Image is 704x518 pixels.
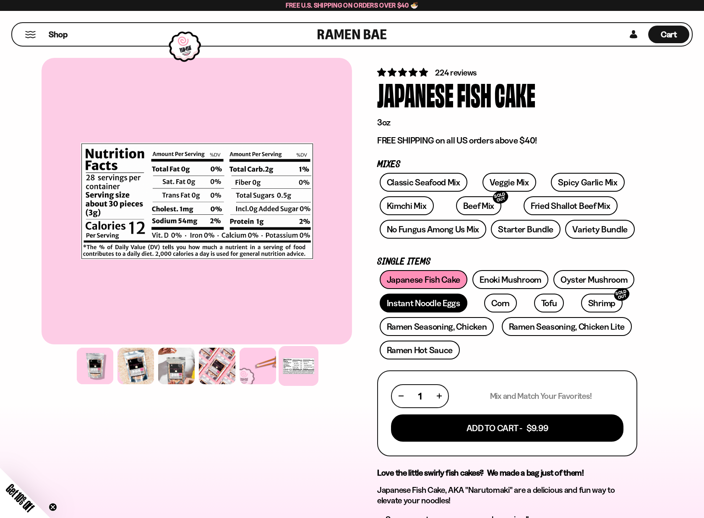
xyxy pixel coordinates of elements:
[534,294,564,312] a: Tofu
[565,220,635,239] a: Variety Bundle
[49,503,57,511] button: Close teaser
[491,189,510,206] div: SOLD OUT
[391,414,623,442] button: Add To Cart - $9.99
[435,68,477,78] span: 224 reviews
[380,317,494,336] a: Ramen Seasoning, Chicken
[377,78,454,110] div: Japanese
[377,485,637,506] p: Japanese Fish Cake, AKA "Narutomaki" are a delicious and fun way to elevate your noodles!
[377,468,584,478] strong: Love the little swirly fish cakes? We made a bag just of them!
[377,258,637,266] p: Single Items
[25,31,36,38] button: Mobile Menu Trigger
[482,173,536,192] a: Veggie Mix
[286,1,419,9] span: Free U.S. Shipping on Orders over $40 🍜
[377,117,637,128] p: 3oz
[502,317,632,336] a: Ramen Seasoning, Chicken Lite
[613,286,631,303] div: SOLD OUT
[380,341,460,359] a: Ramen Hot Sauce
[484,294,517,312] a: Corn
[380,173,467,192] a: Classic Seafood Mix
[49,26,68,43] a: Shop
[380,196,434,215] a: Kimchi Mix
[377,135,637,146] p: FREE SHIPPING on all US orders above $40!
[553,270,635,289] a: Oyster Mushroom
[472,270,548,289] a: Enoki Mushroom
[4,482,37,514] span: Get 10% Off
[49,29,68,40] span: Shop
[377,161,637,169] p: Mixes
[418,391,422,401] span: 1
[380,294,467,312] a: Instant Noodle Eggs
[490,391,592,401] p: Mix and Match Your Favorites!
[551,173,624,192] a: Spicy Garlic Mix
[495,78,535,110] div: Cake
[380,220,486,239] a: No Fungus Among Us Mix
[457,78,491,110] div: Fish
[491,220,561,239] a: Starter Bundle
[661,29,677,39] span: Cart
[377,67,430,78] span: 4.76 stars
[648,23,689,46] a: Cart
[456,196,502,215] a: Beef MixSOLD OUT
[581,294,623,312] a: ShrimpSOLD OUT
[524,196,617,215] a: Fried Shallot Beef Mix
